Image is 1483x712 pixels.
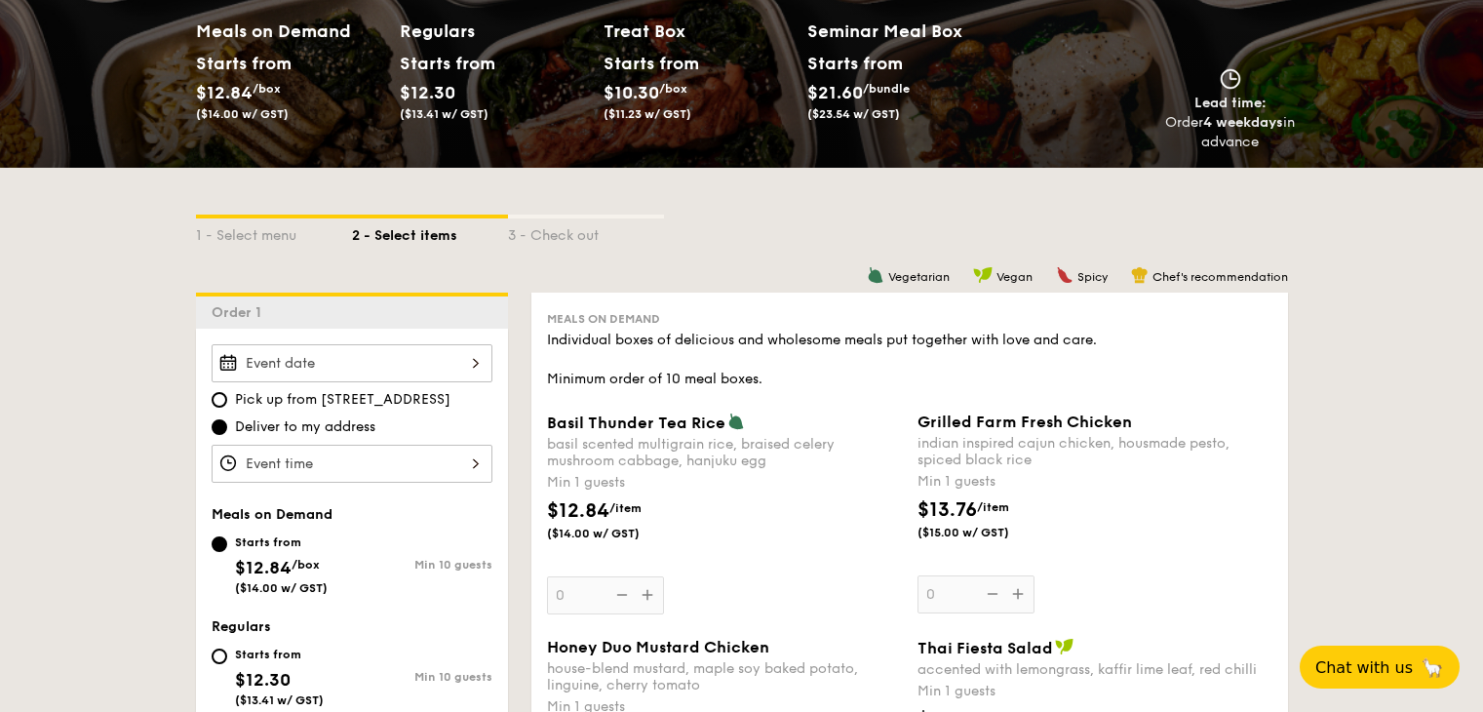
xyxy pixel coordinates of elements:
[1216,68,1245,90] img: icon-clock.2db775ea.svg
[235,417,375,437] span: Deliver to my address
[196,49,283,78] div: Starts from
[917,435,1272,468] div: indian inspired cajun chicken, housmade pesto, spiced black rice
[996,270,1033,284] span: Vegan
[196,218,352,246] div: 1 - Select menu
[917,682,1272,701] div: Min 1 guests
[235,557,292,578] span: $12.84
[604,82,659,103] span: $10.30
[352,558,492,572] div: Min 10 guests
[604,18,792,45] h2: Treat Box
[977,500,1009,514] span: /item
[212,445,492,483] input: Event time
[1055,638,1074,655] img: icon-vegan.f8ff3823.svg
[212,506,332,523] span: Meals on Demand
[1203,114,1283,131] strong: 4 weekdays
[807,49,902,78] div: Starts from
[1315,658,1413,677] span: Chat with us
[1131,266,1149,284] img: icon-chef-hat.a58ddaea.svg
[547,331,1272,389] div: Individual boxes of delicious and wholesome meals put together with love and care. Minimum order ...
[1194,95,1267,111] span: Lead time:
[604,49,690,78] div: Starts from
[547,414,725,432] span: Basil Thunder Tea Rice
[604,107,691,121] span: ($11.23 w/ GST)
[400,49,487,78] div: Starts from
[196,18,384,45] h2: Meals on Demand
[508,218,664,246] div: 3 - Check out
[196,107,289,121] span: ($14.00 w/ GST)
[235,390,450,410] span: Pick up from [STREET_ADDRESS]
[917,525,1050,540] span: ($15.00 w/ GST)
[609,501,642,515] span: /item
[888,270,950,284] span: Vegetarian
[807,18,1011,45] h2: Seminar Meal Box
[659,82,687,96] span: /box
[235,669,291,691] span: $12.30
[917,472,1272,492] div: Min 1 guests
[235,693,324,707] span: ($13.41 w/ GST)
[547,499,609,523] span: $12.84
[547,660,902,693] div: house-blend mustard, maple soy baked potato, linguine, cherry tomato
[1421,656,1444,679] span: 🦙
[867,266,884,284] img: icon-vegetarian.fe4039eb.svg
[400,82,455,103] span: $12.30
[1152,270,1288,284] span: Chef's recommendation
[973,266,993,284] img: icon-vegan.f8ff3823.svg
[807,82,863,103] span: $21.60
[352,218,508,246] div: 2 - Select items
[547,638,769,656] span: Honey Duo Mustard Chicken
[212,536,227,552] input: Starts from$12.84/box($14.00 w/ GST)Min 10 guests
[352,670,492,684] div: Min 10 guests
[727,413,745,430] img: icon-vegetarian.fe4039eb.svg
[917,661,1272,678] div: accented with lemongrass, kaffir lime leaf, red chilli
[917,498,977,522] span: $13.76
[1056,266,1073,284] img: icon-spicy.37a8142b.svg
[196,82,253,103] span: $12.84
[917,639,1053,657] span: Thai Fiesta Salad
[917,413,1132,431] span: Grilled Farm Fresh Chicken
[1300,646,1460,689] button: Chat with us🦙
[212,392,227,408] input: Pick up from [STREET_ADDRESS]
[400,107,488,121] span: ($13.41 w/ GST)
[235,534,328,550] div: Starts from
[400,18,588,45] h2: Regulars
[212,419,227,435] input: Deliver to my address
[235,581,328,595] span: ($14.00 w/ GST)
[212,649,227,664] input: Starts from$12.30($13.41 w/ GST)Min 10 guests
[547,436,902,469] div: basil scented multigrain rice, braised celery mushroom cabbage, hanjuku egg
[807,107,900,121] span: ($23.54 w/ GST)
[212,304,269,321] span: Order 1
[547,526,680,541] span: ($14.00 w/ GST)
[292,558,320,572] span: /box
[547,473,902,493] div: Min 1 guests
[1077,270,1108,284] span: Spicy
[212,344,492,382] input: Event date
[235,647,324,662] div: Starts from
[1165,113,1296,152] div: Order in advance
[547,312,660,326] span: Meals on Demand
[863,82,910,96] span: /bundle
[253,82,281,96] span: /box
[212,618,271,635] span: Regulars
